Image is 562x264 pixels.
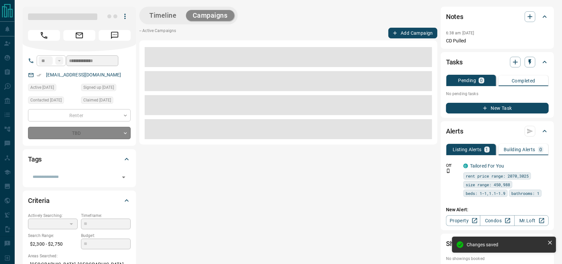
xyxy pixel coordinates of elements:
[446,57,463,67] h2: Tasks
[463,164,468,168] div: condos.ca
[28,253,131,259] p: Areas Searched:
[446,123,549,139] div: Alerts
[28,239,78,250] p: $2,300 - $2,750
[446,11,463,22] h2: Notes
[28,127,131,139] div: TBD
[446,215,480,226] a: Property
[388,28,437,38] button: Add Campaign
[504,147,535,152] p: Building Alerts
[81,233,131,239] p: Budget:
[28,151,131,167] div: Tags
[143,10,183,21] button: Timeline
[466,181,510,188] span: size range: 450,988
[30,97,62,103] span: Contacted [DATE]
[486,147,488,152] p: 1
[28,84,78,93] div: Sun Aug 10 2025
[446,169,451,173] svg: Push Notification Only
[512,78,535,83] p: Completed
[539,147,542,152] p: 0
[446,163,459,169] p: Off
[83,84,114,91] span: Signed up [DATE]
[81,96,131,106] div: Sat Aug 09 2025
[467,242,545,247] div: Changes saved
[28,213,78,219] p: Actively Searching:
[446,103,549,113] button: New Task
[28,233,78,239] p: Search Range:
[446,9,549,25] div: Notes
[28,30,60,41] span: Call
[480,215,514,226] a: Condos
[30,84,54,91] span: Active [DATE]
[446,126,463,137] h2: Alerts
[81,84,131,93] div: Sat Aug 09 2025
[446,31,474,35] p: 6:38 am [DATE]
[446,37,549,44] p: CD Pulled
[81,213,131,219] p: Timeframe:
[63,30,95,41] span: Email
[446,89,549,99] p: No pending tasks
[446,54,549,70] div: Tasks
[83,97,111,103] span: Claimed [DATE]
[28,195,50,206] h2: Criteria
[446,206,549,213] p: New Alert:
[470,163,504,169] a: Tailored For You
[119,173,128,182] button: Open
[28,193,131,209] div: Criteria
[466,173,529,179] span: rent price range: 2070,3025
[446,238,474,249] h2: Showings
[466,190,505,197] span: beds: 1-1,1.1-1.9
[99,30,131,41] span: Message
[46,72,121,77] a: [EMAIL_ADDRESS][DOMAIN_NAME]
[28,154,42,165] h2: Tags
[511,190,539,197] span: bathrooms: 1
[446,236,549,252] div: Showings
[186,10,234,21] button: Campaigns
[28,109,131,121] div: Renter
[480,78,483,83] p: 0
[453,147,482,152] p: Listing Alerts
[37,73,41,77] svg: Email Verified
[458,78,476,83] p: Pending
[139,28,176,38] p: -- Active Campaigns
[446,256,549,262] p: No showings booked
[514,215,549,226] a: Mr.Loft
[28,96,78,106] div: Sat Aug 09 2025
